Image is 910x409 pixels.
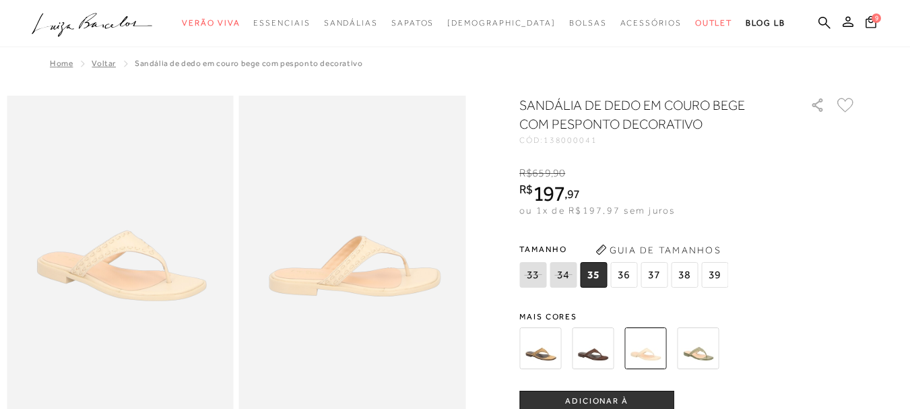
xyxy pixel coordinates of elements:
[624,327,666,369] img: SANDÁLIA DE DEDO EM COURO BEGE COM PESPONTO DECORATIVO
[253,18,310,28] span: Essenciais
[519,183,533,195] i: R$
[50,59,73,68] a: Home
[533,181,564,206] span: 197
[610,262,637,288] span: 36
[519,136,789,144] div: CÓD:
[391,18,434,28] span: Sapatos
[695,11,733,36] a: noSubCategoriesText
[567,187,580,201] span: 97
[641,262,668,288] span: 37
[591,239,725,261] button: Guia de Tamanhos
[569,11,607,36] a: noSubCategoriesText
[182,18,240,28] span: Verão Viva
[519,167,532,179] i: R$
[550,262,577,288] span: 34
[519,327,561,369] img: SANDÁLIA DE DEDO EM CAMURÇA BEGE COM PESPONTO DECORATIVO
[553,167,565,179] span: 90
[569,18,607,28] span: Bolsas
[519,96,772,133] h1: SANDÁLIA DE DEDO EM COURO BEGE COM PESPONTO DECORATIVO
[862,15,880,33] button: 9
[572,327,614,369] img: SANDÁLIA DE DEDO EM CAMURÇA CAFÉ COM PESPONTO DECORATIVO
[564,188,580,200] i: ,
[532,167,550,179] span: 659
[671,262,698,288] span: 38
[135,59,362,68] span: SANDÁLIA DE DEDO EM COURO BEGE COM PESPONTO DECORATIVO
[746,18,785,28] span: BLOG LB
[519,262,546,288] span: 33
[519,313,856,321] span: Mais cores
[695,18,733,28] span: Outlet
[746,11,785,36] a: BLOG LB
[324,11,378,36] a: noSubCategoriesText
[701,262,728,288] span: 39
[253,11,310,36] a: noSubCategoriesText
[677,327,719,369] img: SANDÁLIA DE DEDO EM COURO VERDE OLIVA COM PESPONTO DECORATIVO
[391,11,434,36] a: noSubCategoriesText
[519,239,732,259] span: Tamanho
[447,11,556,36] a: noSubCategoriesText
[580,262,607,288] span: 35
[620,11,682,36] a: noSubCategoriesText
[551,167,566,179] i: ,
[872,13,881,23] span: 9
[519,205,675,216] span: ou 1x de R$197,97 sem juros
[447,18,556,28] span: [DEMOGRAPHIC_DATA]
[324,18,378,28] span: Sandálias
[182,11,240,36] a: noSubCategoriesText
[92,59,116,68] a: Voltar
[620,18,682,28] span: Acessórios
[544,135,597,145] span: 138000041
